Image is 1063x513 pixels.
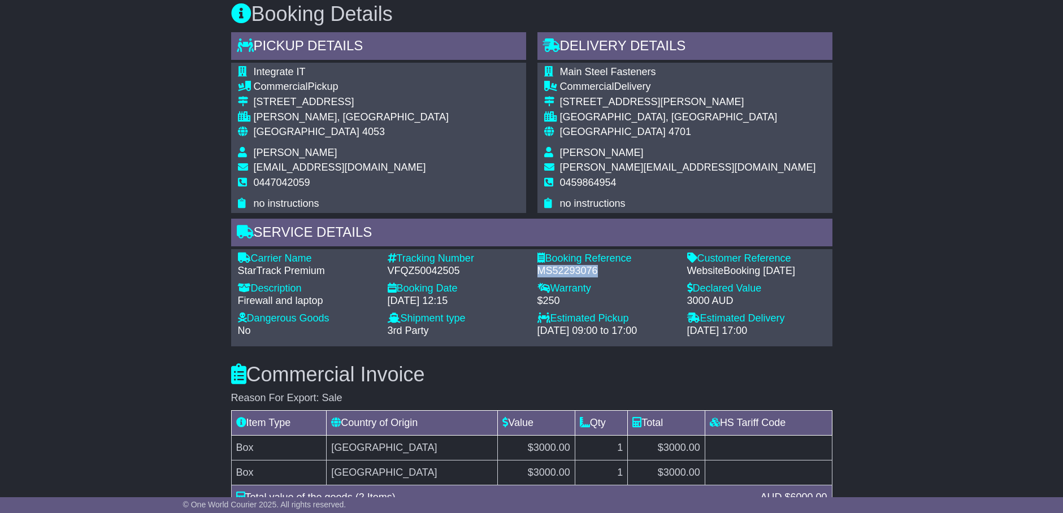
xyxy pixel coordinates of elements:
[254,111,449,124] div: [PERSON_NAME], [GEOGRAPHIC_DATA]
[560,96,816,108] div: [STREET_ADDRESS][PERSON_NAME]
[560,177,617,188] span: 0459864954
[537,312,676,325] div: Estimated Pickup
[560,198,626,209] span: no instructions
[388,325,429,336] span: 3rd Party
[575,435,627,460] td: 1
[388,312,526,325] div: Shipment type
[254,126,359,137] span: [GEOGRAPHIC_DATA]
[254,198,319,209] span: no instructions
[254,96,449,108] div: [STREET_ADDRESS]
[687,265,826,277] div: WebsiteBooking [DATE]
[628,460,705,485] td: $3000.00
[238,295,376,307] div: Firewall and laptop
[238,253,376,265] div: Carrier Name
[327,460,498,485] td: [GEOGRAPHIC_DATA]
[183,500,346,509] span: © One World Courier 2025. All rights reserved.
[231,435,327,460] td: Box
[560,111,816,124] div: [GEOGRAPHIC_DATA], [GEOGRAPHIC_DATA]
[560,162,816,173] span: [PERSON_NAME][EMAIL_ADDRESS][DOMAIN_NAME]
[628,410,705,435] td: Total
[537,32,832,63] div: Delivery Details
[231,460,327,485] td: Box
[238,265,376,277] div: StarTrack Premium
[362,126,385,137] span: 4053
[388,253,526,265] div: Tracking Number
[560,147,644,158] span: [PERSON_NAME]
[231,363,832,386] h3: Commercial Invoice
[231,32,526,63] div: Pickup Details
[327,435,498,460] td: [GEOGRAPHIC_DATA]
[754,490,832,505] div: AUD $6000.00
[575,410,627,435] td: Qty
[705,410,832,435] td: HS Tariff Code
[669,126,691,137] span: 4701
[560,66,656,77] span: Main Steel Fasteners
[327,410,498,435] td: Country of Origin
[498,410,575,435] td: Value
[687,325,826,337] div: [DATE] 17:00
[238,282,376,295] div: Description
[231,490,755,505] div: Total value of the goods (2 Items)
[231,3,832,25] h3: Booking Details
[254,147,337,158] span: [PERSON_NAME]
[254,81,449,93] div: Pickup
[238,312,376,325] div: Dangerous Goods
[628,435,705,460] td: $3000.00
[537,253,676,265] div: Booking Reference
[388,295,526,307] div: [DATE] 12:15
[254,177,310,188] span: 0447042059
[537,325,676,337] div: [DATE] 09:00 to 17:00
[687,282,826,295] div: Declared Value
[231,410,327,435] td: Item Type
[537,265,676,277] div: MS52293076
[687,253,826,265] div: Customer Reference
[575,460,627,485] td: 1
[238,325,251,336] span: No
[254,66,306,77] span: Integrate IT
[498,435,575,460] td: $3000.00
[254,81,308,92] span: Commercial
[687,295,826,307] div: 3000 AUD
[388,282,526,295] div: Booking Date
[498,460,575,485] td: $3000.00
[254,162,426,173] span: [EMAIL_ADDRESS][DOMAIN_NAME]
[537,295,676,307] div: $250
[687,312,826,325] div: Estimated Delivery
[560,81,614,92] span: Commercial
[560,81,816,93] div: Delivery
[388,265,526,277] div: VFQZ50042505
[231,219,832,249] div: Service Details
[231,392,832,405] div: Reason For Export: Sale
[537,282,676,295] div: Warranty
[560,126,666,137] span: [GEOGRAPHIC_DATA]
